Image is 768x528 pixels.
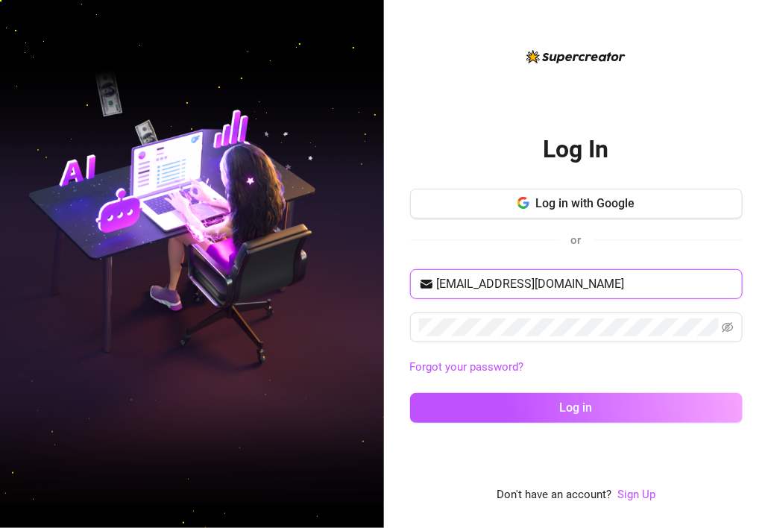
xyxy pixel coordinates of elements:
[410,393,743,423] button: Log in
[571,233,582,247] span: or
[617,488,655,501] a: Sign Up
[410,359,743,377] a: Forgot your password?
[560,400,593,415] span: Log in
[410,189,743,219] button: Log in with Google
[617,486,655,504] a: Sign Up
[526,50,626,63] img: logo-BBDzfeDw.svg
[535,196,635,210] span: Log in with Google
[497,486,611,504] span: Don't have an account?
[544,134,609,165] h2: Log In
[722,321,734,333] span: eye-invisible
[437,275,734,293] input: Your email
[410,360,524,374] a: Forgot your password?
